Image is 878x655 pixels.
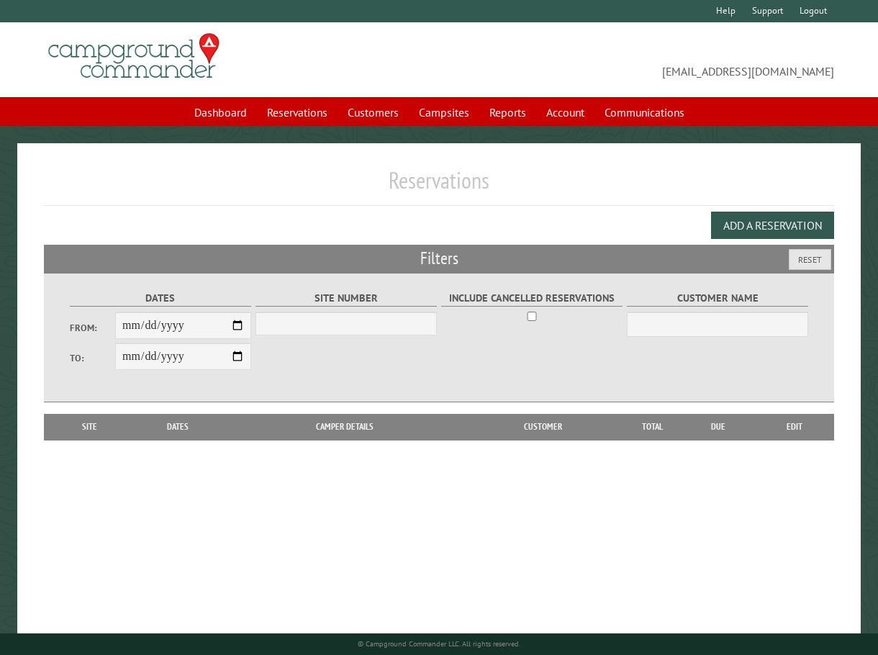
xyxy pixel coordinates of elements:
[410,99,478,126] a: Campsites
[70,321,115,335] label: From:
[228,414,462,440] th: Camper Details
[358,639,520,649] small: © Campground Commander LLC. All rights reserved.
[258,99,336,126] a: Reservations
[439,40,834,80] span: [EMAIL_ADDRESS][DOMAIN_NAME]
[789,249,831,270] button: Reset
[44,166,834,206] h1: Reservations
[70,290,251,307] label: Dates
[481,99,535,126] a: Reports
[462,414,624,440] th: Customer
[682,414,756,440] th: Due
[44,28,224,84] img: Campground Commander
[755,414,834,440] th: Edit
[624,414,682,440] th: Total
[711,212,834,239] button: Add a Reservation
[186,99,255,126] a: Dashboard
[44,245,834,272] h2: Filters
[70,351,115,365] label: To:
[596,99,693,126] a: Communications
[441,290,623,307] label: Include Cancelled Reservations
[127,414,228,440] th: Dates
[255,290,437,307] label: Site Number
[627,290,808,307] label: Customer Name
[51,414,127,440] th: Site
[339,99,407,126] a: Customers
[538,99,593,126] a: Account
